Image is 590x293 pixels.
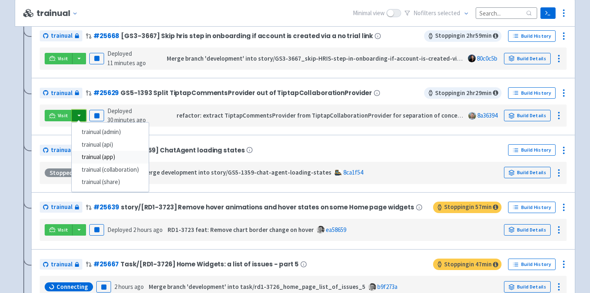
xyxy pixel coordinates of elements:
[51,145,73,155] span: trainual
[114,283,144,291] time: 2 hours ago
[89,224,104,236] button: Pause
[540,7,556,19] a: Terminal
[433,259,501,270] span: Stopping in 47 min
[107,59,146,67] time: 11 minutes ago
[40,202,82,213] a: trainual
[72,139,149,151] a: trainual (api)
[93,32,119,40] a: #25668
[508,30,556,42] a: Build History
[413,9,460,18] span: No filter s
[40,88,82,99] a: trainual
[504,224,551,236] a: Build Details
[36,9,81,18] button: trainual
[438,9,460,17] span: selected
[40,259,82,270] a: trainual
[433,202,501,213] span: Stopping in 57 min
[120,89,372,96] span: GS5-1393 Split TiptapCommentsProvider out of TiptapCollaborationProvider
[504,110,551,121] a: Build Details
[96,281,111,293] button: Pause
[107,226,163,234] span: Deployed
[93,89,119,97] a: #25629
[508,87,556,99] a: Build History
[121,204,414,211] span: story/[RD1-3723] Remove hover animations and hover states on some Home page widgets
[343,168,363,176] a: 8ca1f54
[504,53,551,64] a: Build Details
[45,53,73,64] a: Visit
[51,260,73,269] span: trainual
[40,145,82,156] a: trainual
[133,226,163,234] time: 2 hours ago
[89,53,104,64] button: Pause
[377,283,397,291] a: b9f273a
[476,7,537,18] input: Search...
[121,32,373,39] span: [GS3-3667] Skip hris step in onboarding if account is created via a no trial link
[477,111,497,119] a: 8a36394
[121,147,245,154] span: [GS5-1359] ChatAgent loading states
[504,281,551,293] a: Build Details
[107,50,146,67] span: Deployed
[45,224,73,236] a: Visit
[167,55,503,62] strong: Merge branch 'development' into story/GS3-3667_skip-HRIS-step-in-onboarding-if-account-is-created...
[168,226,314,234] strong: RD1-3723 feat: Remove chart border change on hover
[58,55,68,62] span: Visit
[72,151,149,164] a: trainual (app)
[508,144,556,156] a: Build History
[353,9,385,18] span: Minimal view
[508,259,556,270] a: Build History
[57,283,88,291] span: Connecting
[93,203,119,211] a: #25639
[149,283,365,291] strong: Merge branch 'development' into task/rd1-3726_home_page_list_of_issues_5
[504,167,551,178] a: Build Details
[424,87,501,99] span: Stopping in 2 hr 29 min
[51,89,73,98] span: trainual
[45,110,73,121] a: Visit
[51,202,73,212] span: trainual
[72,176,149,189] a: trainual (share)
[58,112,68,119] span: Visit
[107,116,146,124] time: 30 minutes ago
[508,202,556,213] a: Build History
[477,55,497,62] a: 80c0c5b
[120,261,299,268] span: Task/[RD1-3726] Home Widgets: a list of issues - part 5
[424,30,501,42] span: Stopping in 2 hr 59 min
[51,31,73,41] span: trainual
[72,126,149,139] a: trainual (admin)
[40,30,82,41] a: trainual
[143,168,331,176] strong: Merge development into story/GS5-1359-chat-agent-loading-states
[93,260,119,268] a: #25667
[45,168,78,177] div: Stopped
[326,226,346,234] a: ea58659
[177,111,466,119] strong: refactor: extract TiptapCommentsProvider from TiptapCollaborationProvider for separation of concerns
[107,107,146,124] span: Deployed
[58,227,68,233] span: Visit
[72,164,149,176] a: trainual (collaboration)
[89,110,104,121] button: Pause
